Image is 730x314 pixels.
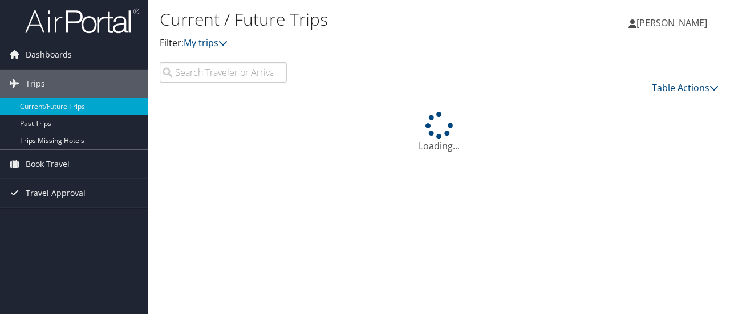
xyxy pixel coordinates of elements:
[26,150,70,178] span: Book Travel
[26,40,72,69] span: Dashboards
[160,62,287,83] input: Search Traveler or Arrival City
[184,36,228,49] a: My trips
[26,179,86,207] span: Travel Approval
[652,81,719,94] a: Table Actions
[26,70,45,98] span: Trips
[160,7,532,31] h1: Current / Future Trips
[160,112,719,153] div: Loading...
[636,17,707,29] span: [PERSON_NAME]
[628,6,719,40] a: [PERSON_NAME]
[25,7,139,34] img: airportal-logo.png
[160,36,532,51] p: Filter:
